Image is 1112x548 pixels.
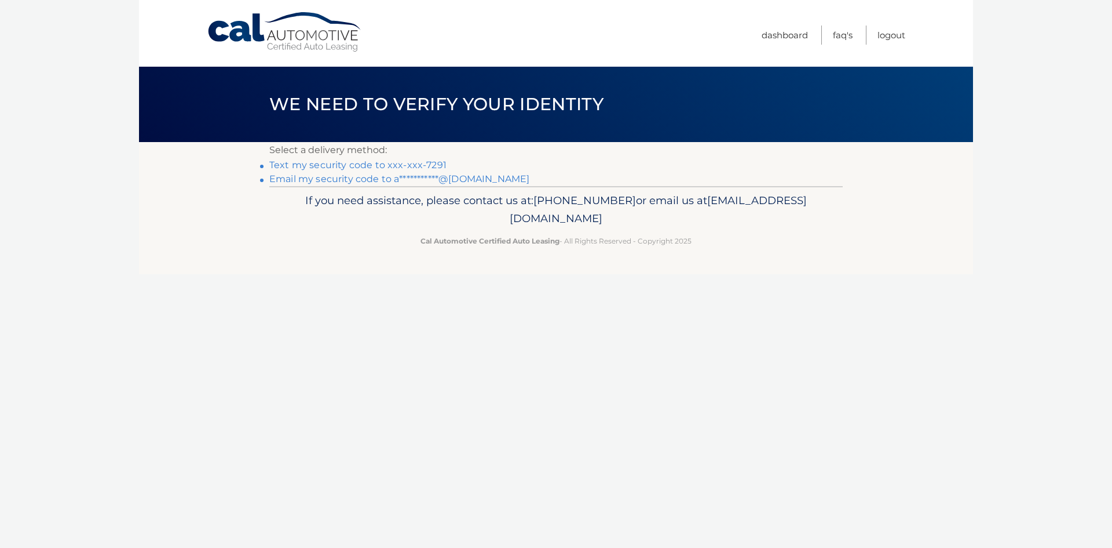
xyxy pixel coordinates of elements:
[833,26,853,45] a: FAQ's
[533,194,636,207] span: [PHONE_NUMBER]
[762,26,808,45] a: Dashboard
[277,191,835,228] p: If you need assistance, please contact us at: or email us at
[269,93,603,115] span: We need to verify your identity
[207,12,363,53] a: Cal Automotive
[269,142,843,158] p: Select a delivery method:
[277,235,835,247] p: - All Rights Reserved - Copyright 2025
[269,159,447,170] a: Text my security code to xxx-xxx-7291
[877,26,905,45] a: Logout
[420,237,559,245] strong: Cal Automotive Certified Auto Leasing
